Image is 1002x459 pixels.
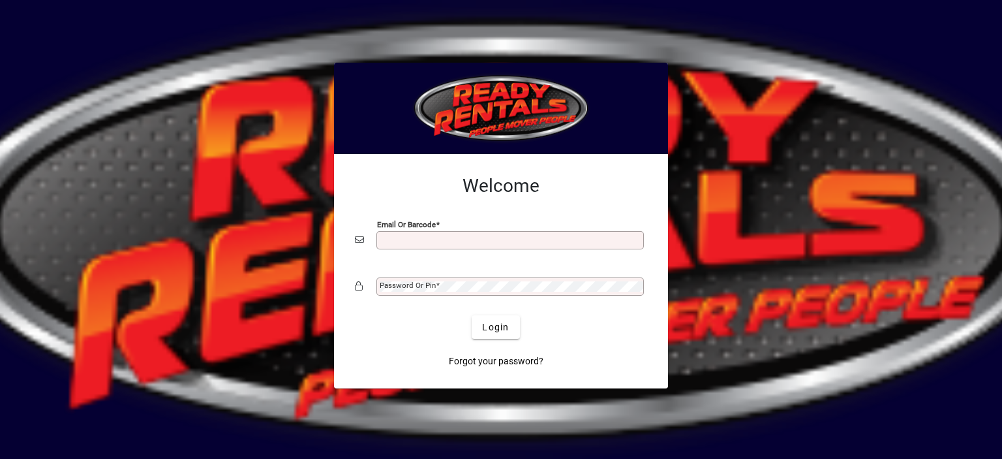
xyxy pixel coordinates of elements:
[380,281,436,290] mat-label: Password or Pin
[449,355,543,368] span: Forgot your password?
[472,315,519,339] button: Login
[482,321,509,334] span: Login
[444,349,549,373] a: Forgot your password?
[355,175,647,197] h2: Welcome
[377,220,436,229] mat-label: Email or Barcode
